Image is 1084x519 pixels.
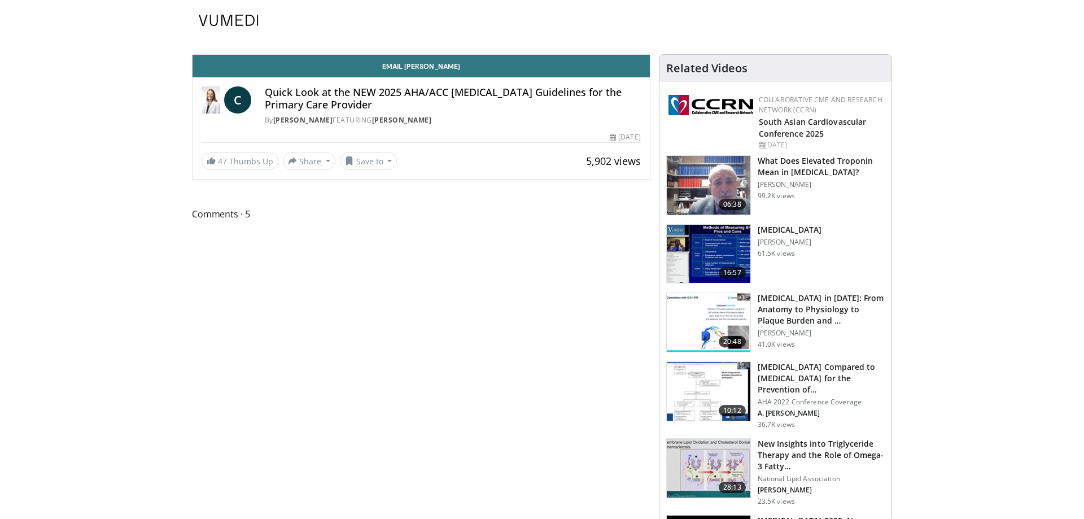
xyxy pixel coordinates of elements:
[273,115,333,125] a: [PERSON_NAME]
[758,340,795,349] p: 41.0K views
[758,474,885,483] p: National Lipid Association
[372,115,432,125] a: [PERSON_NAME]
[667,293,750,352] img: 823da73b-7a00-425d-bb7f-45c8b03b10c3.150x105_q85_crop-smart_upscale.jpg
[758,191,795,200] p: 99.2K views
[758,438,885,472] h3: New Insights into Triglyceride Therapy and the Role of Omega-3 Fatty Acids in Reducing Cardiovasc...
[758,398,885,407] p: AHA 2022 Conference Coverage
[199,15,259,26] img: VuMedi Logo
[719,482,746,493] span: 28:13
[758,155,885,178] h3: What Does Elevated Troponin Mean in [MEDICAL_DATA]?
[758,224,822,235] h3: [MEDICAL_DATA]
[759,140,882,150] div: [DATE]
[719,336,746,347] span: 20:48
[666,361,885,429] a: 10:12 [MEDICAL_DATA] Compared to [MEDICAL_DATA] for the Prevention of… AHA 2022 Conference Covera...
[265,86,641,111] h4: Quick Look at the NEW 2025 AHA/ACC [MEDICAL_DATA] Guidelines for the Primary Care Provider
[758,409,885,418] p: Areef Ishani
[758,238,822,247] p: [PERSON_NAME]
[759,95,882,115] a: Collaborative CME and Research Network (CCRN)
[719,267,746,278] span: 16:57
[265,115,641,125] div: By FEATURING
[340,152,397,170] button: Save to
[610,132,640,142] div: [DATE]
[719,199,746,210] span: 06:38
[758,180,885,189] p: [PERSON_NAME]
[758,249,795,258] p: 61.5K views
[666,293,885,352] a: 20:48 [MEDICAL_DATA] in [DATE]: From Anatomy to Physiology to Plaque Burden and … [PERSON_NAME] 4...
[759,116,867,139] a: South Asian Cardiovascular Conference 2025
[719,405,746,416] span: 10:12
[202,86,220,114] img: Dr. Catherine P. Benziger
[666,224,885,284] a: 16:57 [MEDICAL_DATA] [PERSON_NAME] 61.5K views
[668,95,753,115] img: a04ee3ba-8487-4636-b0fb-5e8d268f3737.png.150x105_q85_autocrop_double_scale_upscale_version-0.2.png
[666,155,885,215] a: 06:38 What Does Elevated Troponin Mean in [MEDICAL_DATA]? [PERSON_NAME] 99.2K views
[667,362,750,421] img: 7c0f9b53-1609-4588-8498-7cac8464d722.150x105_q85_crop-smart_upscale.jpg
[758,361,885,395] h3: Chlorthalidone Compared to Hydrochlorothiazide for the Prevention of Cardiovascular Events in Pat...
[667,225,750,284] img: a92b9a22-396b-4790-a2bb-5028b5f4e720.150x105_q85_crop-smart_upscale.jpg
[218,156,227,167] span: 47
[193,55,650,77] a: Email [PERSON_NAME]
[758,497,795,506] p: 23.5K views
[667,156,750,215] img: 98daf78a-1d22-4ebe-927e-10afe95ffd94.150x105_q85_crop-smart_upscale.jpg
[202,152,278,170] a: 47 Thumbs Up
[758,293,885,326] h3: Cardiac CT in 2023: From Anatomy to Physiology to Plaque Burden and Prevention
[666,62,748,75] h4: Related Videos
[666,438,885,506] a: 28:13 New Insights into Triglyceride Therapy and the Role of Omega-3 Fatty… National Lipid Associ...
[758,486,885,495] p: R. Preston Mason
[758,329,885,338] p: [PERSON_NAME]
[283,152,335,170] button: Share
[758,420,795,429] p: 36.7K views
[192,207,650,221] span: Comments 5
[667,439,750,498] img: 45ea033d-f728-4586-a1ce-38957b05c09e.150x105_q85_crop-smart_upscale.jpg
[224,86,251,114] a: C
[586,154,641,168] span: 5,902 views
